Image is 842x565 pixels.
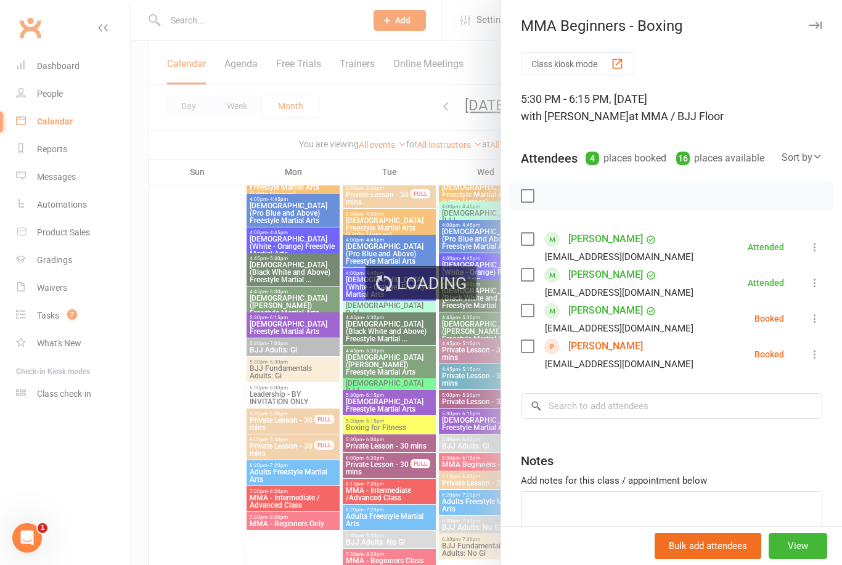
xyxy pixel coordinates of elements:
[586,152,599,165] div: 4
[769,533,827,559] button: View
[38,523,47,533] span: 1
[568,265,643,285] a: [PERSON_NAME]
[521,110,629,123] span: with [PERSON_NAME]
[586,150,666,167] div: places booked
[521,473,822,488] div: Add notes for this class / appointment below
[521,91,822,125] div: 5:30 PM - 6:15 PM, [DATE]
[754,314,784,323] div: Booked
[521,150,578,167] div: Attendees
[545,356,693,372] div: [EMAIL_ADDRESS][DOMAIN_NAME]
[12,523,42,553] iframe: Intercom live chat
[676,150,764,167] div: places available
[568,336,643,356] a: [PERSON_NAME]
[676,152,690,165] div: 16
[748,243,784,251] div: Attended
[545,285,693,301] div: [EMAIL_ADDRESS][DOMAIN_NAME]
[568,229,643,249] a: [PERSON_NAME]
[521,452,554,469] div: Notes
[545,249,693,265] div: [EMAIL_ADDRESS][DOMAIN_NAME]
[521,52,634,75] button: Class kiosk mode
[748,278,784,287] div: Attended
[629,110,724,123] span: at MMA / BJJ Floor
[501,17,842,35] div: MMA Beginners - Boxing
[655,533,761,559] button: Bulk add attendees
[545,320,693,336] div: [EMAIL_ADDRESS][DOMAIN_NAME]
[782,150,822,166] div: Sort by
[754,350,784,359] div: Booked
[521,393,822,419] input: Search to add attendees
[568,301,643,320] a: [PERSON_NAME]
